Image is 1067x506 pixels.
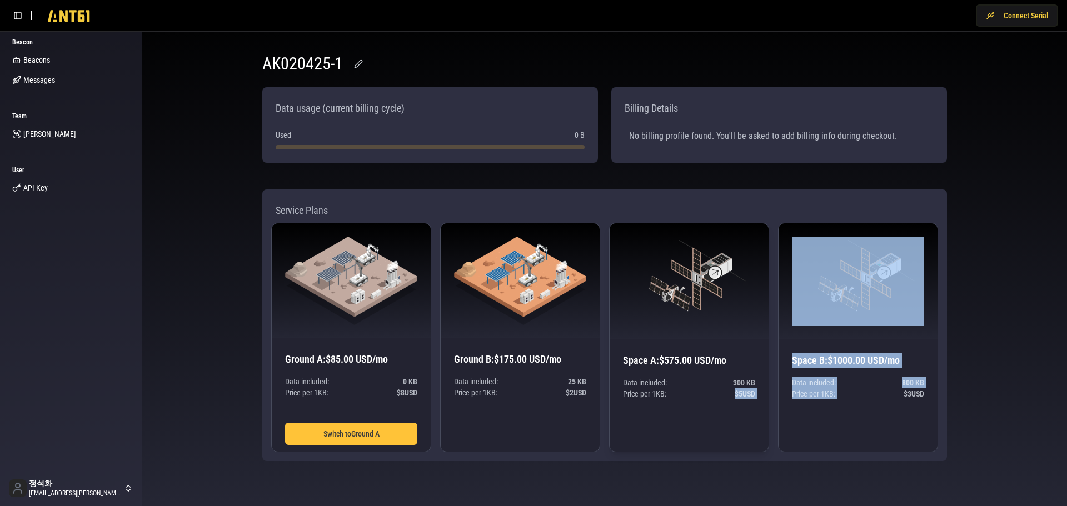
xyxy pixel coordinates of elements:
span: Messages [23,74,55,86]
span: [EMAIL_ADDRESS][PERSON_NAME][DOMAIN_NAME] [29,489,122,498]
div: User [8,161,134,179]
span: 25 KB [568,376,586,387]
a: Messages [8,71,134,89]
h3: Ground B : $175.00 USD/mo [454,352,586,367]
span: 정석화 [29,479,122,489]
span: Beacons [23,54,50,66]
span: 800 KB [902,377,924,388]
div: Team [8,107,134,125]
p: Data included: [454,376,586,387]
a: API Key [8,179,134,197]
span: $ 2 USD [566,387,586,398]
span: Used [276,129,291,141]
span: API Key [23,182,48,193]
span: $ 5 USD [735,388,755,399]
p: Data included: [285,376,417,387]
div: No billing profile found. You'll be asked to add billing info during checkout. [620,121,938,152]
a: [PERSON_NAME] [8,125,134,143]
button: Connect Serial [976,4,1058,27]
div: Data usage (current billing cycle) [271,96,409,121]
div: Service Plans [271,198,938,223]
img: Ground B graphic [454,237,586,325]
button: Switch toGround A [285,423,417,445]
p: Data included: [792,377,924,388]
p: Price per 1 KB : [285,387,417,398]
p: Data included: [623,377,755,388]
img: Ground A graphic [285,237,417,325]
img: Space A graphic [623,237,755,326]
img: Space B graphic [792,237,924,326]
span: 0 B [575,129,585,141]
button: 정석화[EMAIL_ADDRESS][PERSON_NAME][DOMAIN_NAME] [4,475,137,502]
p: Price per 1 KB : [623,388,755,399]
h1: AK020425-1 [262,54,343,74]
h3: Ground A : $85.00 USD/mo [285,352,417,367]
h3: Space A : $575.00 USD/mo [623,353,755,368]
span: $ 3 USD [904,388,924,399]
p: Price per 1 KB : [454,387,586,398]
span: Billing Details [625,101,678,116]
a: Beacons [8,51,134,69]
span: [PERSON_NAME] [23,128,76,139]
h3: Space B : $1000.00 USD/mo [792,353,924,368]
p: Price per 1 KB : [792,388,924,399]
span: 300 KB [733,377,755,388]
span: $ 8 USD [397,387,417,398]
div: Beacon [8,33,134,51]
span: 0 KB [403,376,417,387]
